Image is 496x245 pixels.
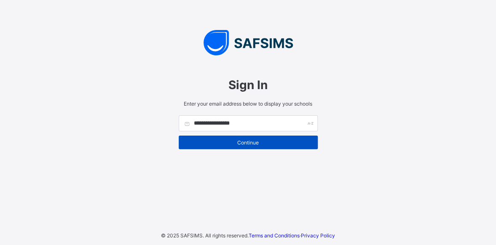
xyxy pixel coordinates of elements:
span: Enter your email address below to display your schools [179,101,318,107]
span: Continue [185,139,311,146]
span: © 2025 SAFSIMS. All rights reserved. [161,232,249,239]
a: Privacy Policy [301,232,335,239]
span: · [249,232,335,239]
img: SAFSIMS Logo [170,30,326,55]
span: Sign In [179,78,318,92]
a: Terms and Conditions [249,232,300,239]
